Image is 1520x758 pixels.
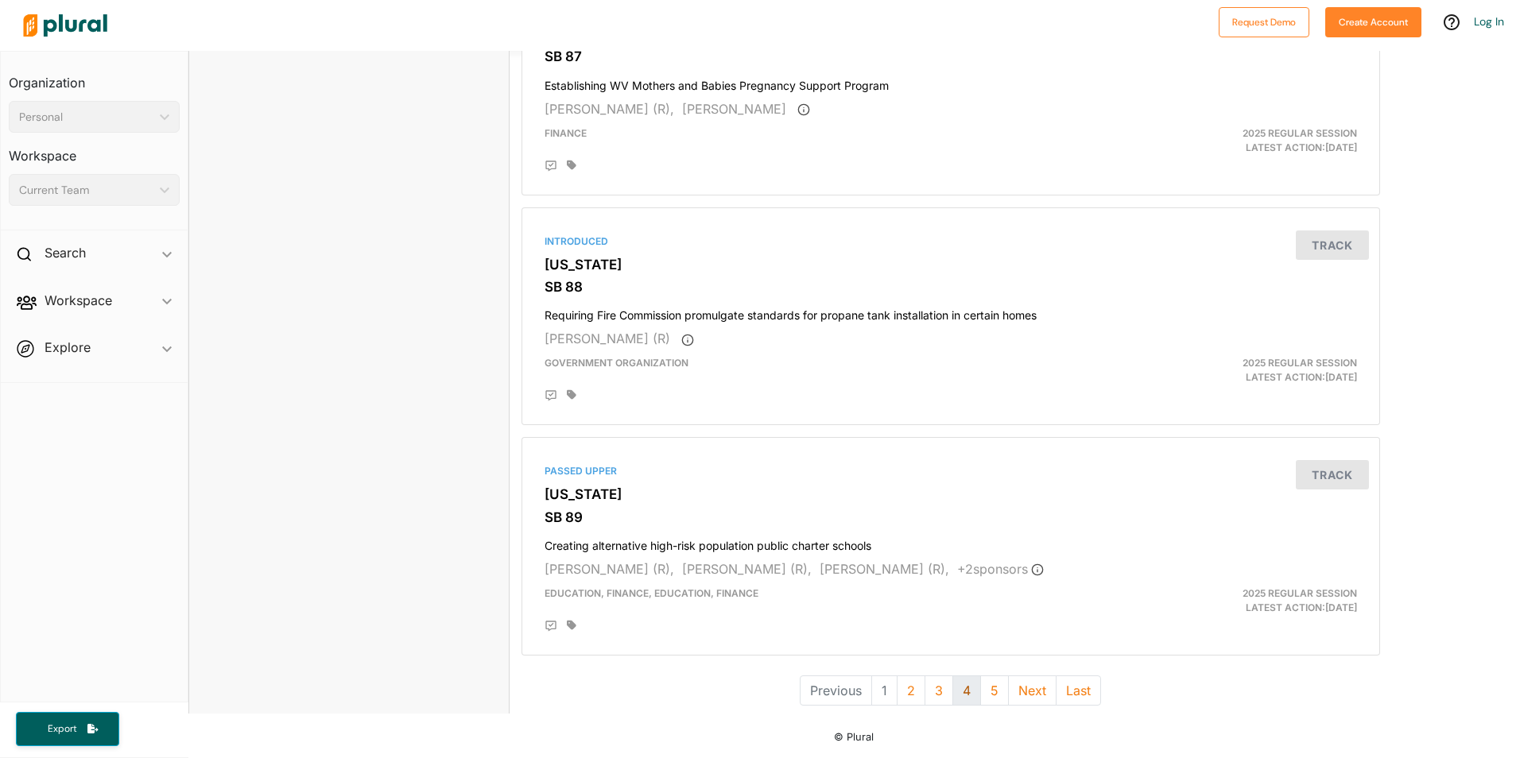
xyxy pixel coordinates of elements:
[545,509,1357,525] h3: SB 89
[1219,7,1309,37] button: Request Demo
[1474,14,1504,29] a: Log In
[1090,356,1369,385] div: Latest Action: [DATE]
[545,389,557,402] div: Add Position Statement
[682,101,786,117] span: [PERSON_NAME]
[545,234,1357,249] div: Introduced
[1325,7,1421,37] button: Create Account
[545,48,1357,64] h3: SB 87
[545,357,688,369] span: Government Organization
[1325,13,1421,29] a: Create Account
[545,257,1357,273] h3: [US_STATE]
[1243,127,1357,139] span: 2025 Regular Session
[545,101,674,117] span: [PERSON_NAME] (R),
[1243,357,1357,369] span: 2025 Regular Session
[545,532,1357,553] h4: Creating alternative high-risk population public charter schools
[897,675,925,706] button: 2
[925,675,953,706] button: 3
[567,389,576,400] div: Add tags
[9,60,180,95] h3: Organization
[1008,675,1057,706] button: Next
[545,160,557,172] div: Add Position Statement
[820,561,949,577] span: [PERSON_NAME] (R),
[545,331,670,346] span: [PERSON_NAME] (R)
[545,620,557,632] div: Add Position Statement
[545,464,1357,478] div: Passed Upper
[682,561,812,577] span: [PERSON_NAME] (R),
[834,731,874,743] small: © Plural
[980,675,1009,706] button: 5
[16,712,119,746] button: Export
[545,486,1357,502] h3: [US_STATE]
[1219,13,1309,29] a: Request Demo
[1090,586,1369,615] div: Latest Action: [DATE]
[545,127,587,139] span: Finance
[1296,230,1369,260] button: Track
[567,620,576,631] div: Add tags
[9,133,180,168] h3: Workspace
[545,72,1357,93] h4: Establishing WV Mothers and Babies Pregnancy Support Program
[545,587,758,599] span: Education, Finance, Education, Finance
[567,160,576,171] div: Add tags
[952,675,981,706] button: 4
[1243,587,1357,599] span: 2025 Regular Session
[1090,126,1369,155] div: Latest Action: [DATE]
[545,279,1357,295] h3: SB 88
[37,722,87,736] span: Export
[957,561,1044,577] span: + 2 sponsor s
[45,244,86,261] h2: Search
[19,109,153,126] div: Personal
[545,561,674,577] span: [PERSON_NAME] (R),
[1296,460,1369,489] button: Track
[1056,675,1101,706] button: Last
[545,301,1357,323] h4: Requiring Fire Commission promulgate standards for propane tank installation in certain homes
[19,182,153,199] div: Current Team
